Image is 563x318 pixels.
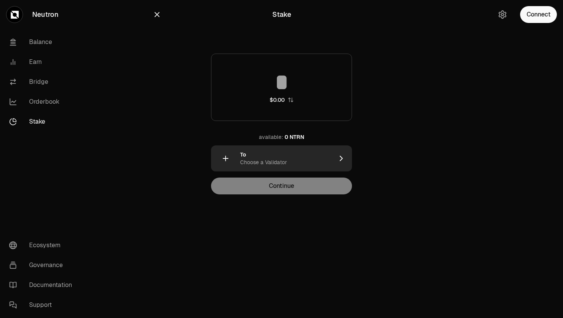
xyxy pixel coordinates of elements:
[3,52,83,72] a: Earn
[211,145,352,171] button: ToChoose a Validator
[272,9,291,20] div: Stake
[3,112,83,132] a: Stake
[3,255,83,275] a: Governance
[285,133,304,141] div: 0 NTRN
[3,32,83,52] a: Balance
[3,275,83,295] a: Documentation
[254,129,309,145] button: available:0 NTRN
[3,72,83,92] a: Bridge
[3,295,83,315] a: Support
[240,151,246,158] div: To
[520,6,557,23] button: Connect
[259,133,283,141] div: available:
[3,235,83,255] a: Ecosystem
[270,96,285,104] div: $0.00
[3,92,83,112] a: Orderbook
[270,96,294,104] button: $0.00
[240,158,287,166] div: Choose a Validator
